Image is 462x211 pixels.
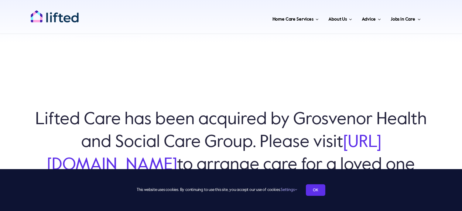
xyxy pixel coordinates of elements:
[30,10,79,16] a: lifted-logo
[389,9,423,27] a: Jobs in Care
[362,15,375,24] span: Advice
[360,9,382,27] a: Advice
[30,108,432,177] h6: Lifted Care has been acquired by Grosvenor Health and Social Care Group. Please visit to arrange ...
[272,15,313,24] span: Home Care Services
[327,9,354,27] a: About Us
[99,9,423,27] nav: Main Menu
[271,9,321,27] a: Home Care Services
[306,184,325,196] a: OK
[328,15,347,24] span: About Us
[137,185,297,195] span: This website uses cookies. By continuing to use this site, you accept our use of cookies.
[281,188,297,192] a: Settings
[391,15,415,24] span: Jobs in Care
